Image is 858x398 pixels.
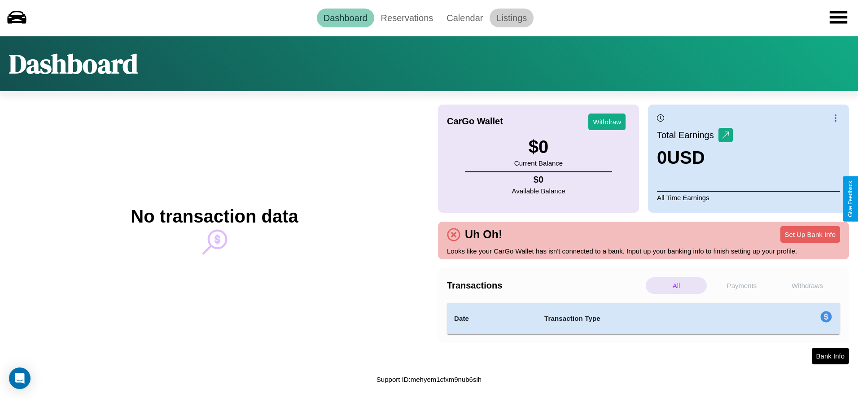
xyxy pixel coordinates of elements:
[544,313,747,324] h4: Transaction Type
[131,206,298,227] h2: No transaction data
[514,137,563,157] h3: $ 0
[374,9,440,27] a: Reservations
[9,45,138,82] h1: Dashboard
[317,9,374,27] a: Dashboard
[447,116,503,127] h4: CarGo Wallet
[711,277,772,294] p: Payments
[460,228,507,241] h4: Uh Oh!
[512,175,565,185] h4: $ 0
[376,373,482,385] p: Support ID: mehyem1cfxm9nub6sih
[454,313,530,324] h4: Date
[440,9,490,27] a: Calendar
[812,348,849,364] button: Bank Info
[447,280,643,291] h4: Transactions
[447,303,840,334] table: simple table
[447,245,840,257] p: Looks like your CarGo Wallet has isn't connected to a bank. Input up your banking info to finish ...
[490,9,534,27] a: Listings
[847,181,854,217] div: Give Feedback
[514,157,563,169] p: Current Balance
[780,226,840,243] button: Set Up Bank Info
[657,148,733,168] h3: 0 USD
[9,367,31,389] div: Open Intercom Messenger
[657,127,718,143] p: Total Earnings
[512,185,565,197] p: Available Balance
[646,277,707,294] p: All
[777,277,838,294] p: Withdraws
[657,191,840,204] p: All Time Earnings
[588,114,626,130] button: Withdraw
